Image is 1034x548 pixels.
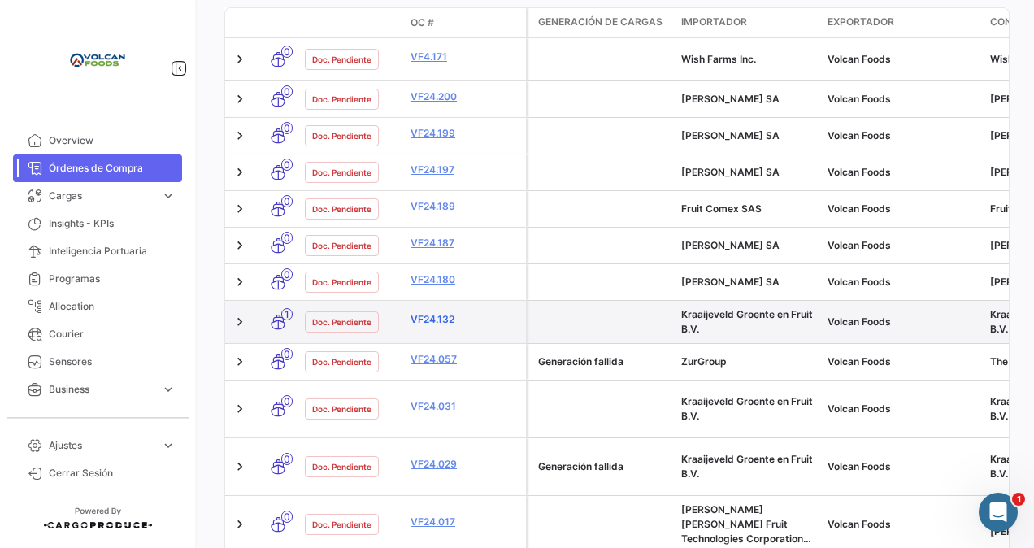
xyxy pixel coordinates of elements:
[411,163,519,177] a: VF24.197
[681,355,727,368] span: ZurGroup
[828,315,891,328] span: Volcan Foods
[312,402,371,415] span: Doc. Pendiente
[411,399,519,414] a: VF24.031
[681,166,780,178] span: Don Jaime SA
[828,402,891,415] span: Volcan Foods
[232,51,248,67] a: Expand/Collapse Row
[681,395,813,422] span: Kraaijeveld Groente en Fruit B.V.
[411,515,519,529] a: VF24.017
[232,128,248,144] a: Expand/Collapse Row
[57,20,138,101] img: volcan-foods.jpg
[681,93,780,105] span: Don Jaime SA
[411,126,519,141] a: VF24.199
[49,189,154,203] span: Cargas
[828,276,891,288] span: Volcan Foods
[681,453,813,480] span: Kraaijeveld Groente en Fruit B.V.
[681,202,762,215] span: Fruit Comex SAS
[281,46,293,58] span: 0
[979,493,1018,532] iframe: Intercom live chat
[161,189,176,203] span: expand_more
[161,410,176,424] span: expand_more
[232,201,248,217] a: Expand/Collapse Row
[281,232,293,244] span: 0
[411,50,519,64] a: VF4.171
[161,382,176,397] span: expand_more
[828,518,891,530] span: Volcan Foods
[675,8,821,37] datatable-header-cell: Importador
[232,354,248,370] a: Expand/Collapse Row
[312,239,371,252] span: Doc. Pendiente
[411,457,519,472] a: VF24.029
[281,85,293,98] span: 0
[281,122,293,134] span: 0
[528,8,675,37] datatable-header-cell: Generación de cargas
[232,164,248,180] a: Expand/Collapse Row
[312,315,371,328] span: Doc. Pendiente
[13,237,182,265] a: Inteligencia Portuaria
[411,199,519,214] a: VF24.189
[411,236,519,250] a: VF24.187
[312,166,371,179] span: Doc. Pendiente
[232,401,248,417] a: Expand/Collapse Row
[828,460,891,472] span: Volcan Foods
[49,354,176,369] span: Sensores
[312,518,371,531] span: Doc. Pendiente
[49,299,176,314] span: Allocation
[828,355,891,368] span: Volcan Foods
[411,15,434,30] span: OC #
[49,216,176,231] span: Insights - KPIs
[828,202,891,215] span: Volcan Foods
[281,453,293,465] span: 0
[681,276,780,288] span: Don Jaime SA
[232,459,248,475] a: Expand/Collapse Row
[828,129,891,141] span: Volcan Foods
[312,53,371,66] span: Doc. Pendiente
[232,274,248,290] a: Expand/Collapse Row
[681,53,756,65] span: Wish Farms Inc.
[828,93,891,105] span: Volcan Foods
[298,16,404,29] datatable-header-cell: Estado Doc.
[681,15,747,29] span: Importador
[232,237,248,254] a: Expand/Collapse Row
[281,195,293,207] span: 0
[13,348,182,376] a: Sensores
[281,268,293,281] span: 0
[681,239,780,251] span: Don Jaime SA
[312,93,371,106] span: Doc. Pendiente
[49,272,176,286] span: Programas
[281,308,293,320] span: 1
[821,8,984,37] datatable-header-cell: Exportador
[281,348,293,360] span: 0
[281,511,293,523] span: 0
[312,202,371,215] span: Doc. Pendiente
[49,438,154,453] span: Ajustes
[828,53,891,65] span: Volcan Foods
[1012,493,1025,506] span: 1
[13,127,182,154] a: Overview
[49,382,154,397] span: Business
[232,91,248,107] a: Expand/Collapse Row
[13,320,182,348] a: Courier
[828,15,894,29] span: Exportador
[281,159,293,171] span: 0
[538,354,668,369] div: Generación fallida
[49,410,154,424] span: Estadísticas
[312,276,371,289] span: Doc. Pendiente
[828,166,891,178] span: Volcan Foods
[828,239,891,251] span: Volcan Foods
[232,314,248,330] a: Expand/Collapse Row
[411,352,519,367] a: VF24.057
[411,272,519,287] a: VF24.180
[312,355,371,368] span: Doc. Pendiente
[49,161,176,176] span: Órdenes de Compra
[49,133,176,148] span: Overview
[681,129,780,141] span: Don Jaime SA
[404,9,526,37] datatable-header-cell: OC #
[681,308,813,335] span: Kraaijeveld Groente en Fruit B.V.
[411,89,519,104] a: VF24.200
[13,265,182,293] a: Programas
[312,460,371,473] span: Doc. Pendiente
[49,244,176,259] span: Inteligencia Portuaria
[13,154,182,182] a: Órdenes de Compra
[161,438,176,453] span: expand_more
